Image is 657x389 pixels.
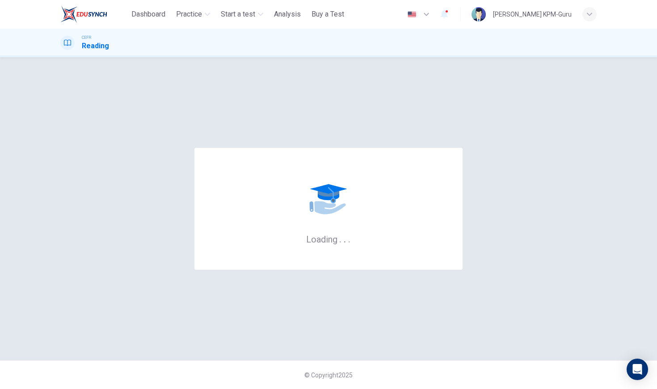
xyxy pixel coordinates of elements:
h1: Reading [82,41,109,51]
img: Profile picture [472,7,486,21]
button: Dashboard [128,6,169,22]
span: Buy a Test [312,9,344,20]
h6: . [339,231,342,246]
span: Start a test [221,9,255,20]
button: Analysis [270,6,304,22]
div: [PERSON_NAME] KPM-Guru [493,9,572,20]
button: Start a test [217,6,267,22]
span: © Copyright 2025 [304,372,353,379]
span: Practice [176,9,202,20]
button: Practice [173,6,214,22]
img: en [406,11,417,18]
button: Buy a Test [308,6,348,22]
h6: . [343,231,346,246]
a: ELTC logo [60,5,128,23]
h6: . [348,231,351,246]
h6: Loading [306,233,351,245]
span: Analysis [274,9,301,20]
div: Open Intercom Messenger [627,359,648,380]
img: ELTC logo [60,5,107,23]
span: Dashboard [131,9,165,20]
span: CEFR [82,34,91,41]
